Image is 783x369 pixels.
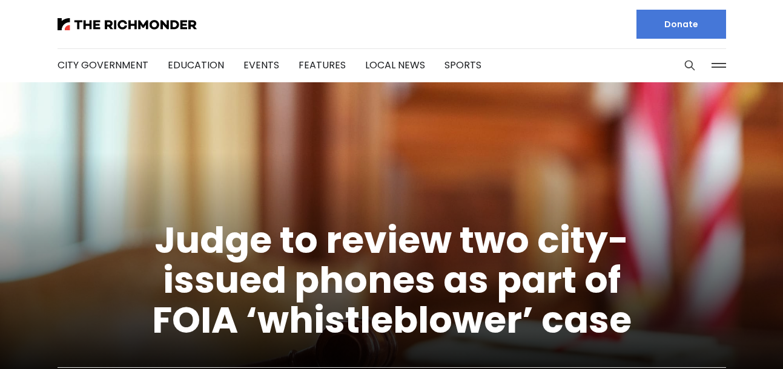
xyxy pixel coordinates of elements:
a: Local News [365,58,425,72]
a: Donate [636,10,726,39]
a: City Government [58,58,148,72]
a: Judge to review two city-issued phones as part of FOIA ‘whistleblower’ case [152,215,632,345]
button: Search this site [681,56,699,74]
img: The Richmonder [58,18,197,30]
a: Education [168,58,224,72]
a: Sports [444,58,481,72]
a: Features [299,58,346,72]
a: Events [243,58,279,72]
